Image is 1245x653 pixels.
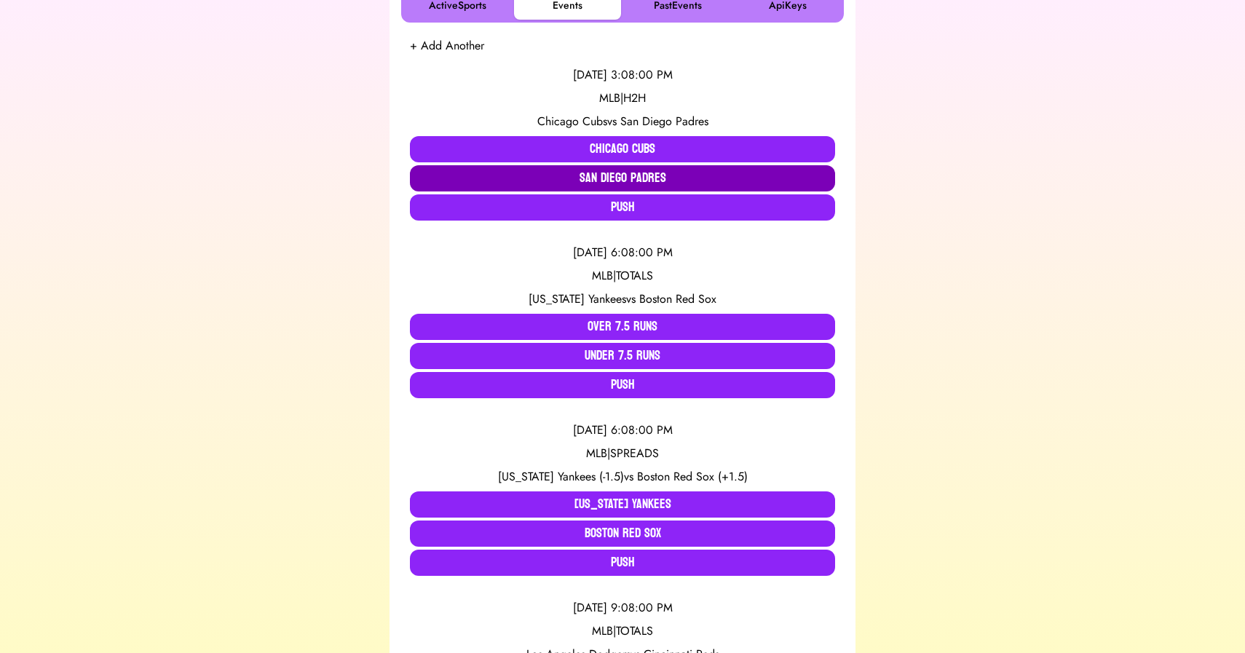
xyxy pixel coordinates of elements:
[410,194,835,221] button: Push
[620,113,708,130] span: San Diego Padres
[537,113,607,130] span: Chicago Cubs
[410,422,835,439] div: [DATE] 6:08:00 PM
[410,267,835,285] div: MLB | TOTALS
[637,468,748,485] span: Boston Red Sox (+1.5)
[410,66,835,84] div: [DATE] 3:08:00 PM
[410,244,835,261] div: [DATE] 6:08:00 PM
[410,290,835,308] div: vs
[498,468,624,485] span: [US_STATE] Yankees (-1.5)
[410,491,835,518] button: [US_STATE] Yankees
[410,314,835,340] button: Over 7.5 Runs
[410,468,835,486] div: vs
[410,90,835,107] div: MLB | H2H
[410,372,835,398] button: Push
[410,37,484,55] button: + Add Another
[639,290,716,307] span: Boston Red Sox
[410,521,835,547] button: Boston Red Sox
[529,290,626,307] span: [US_STATE] Yankees
[410,136,835,162] button: Chicago Cubs
[410,113,835,130] div: vs
[410,165,835,191] button: San Diego Padres
[410,343,835,369] button: Under 7.5 Runs
[410,550,835,576] button: Push
[410,622,835,640] div: MLB | TOTALS
[410,445,835,462] div: MLB | SPREADS
[410,599,835,617] div: [DATE] 9:08:00 PM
